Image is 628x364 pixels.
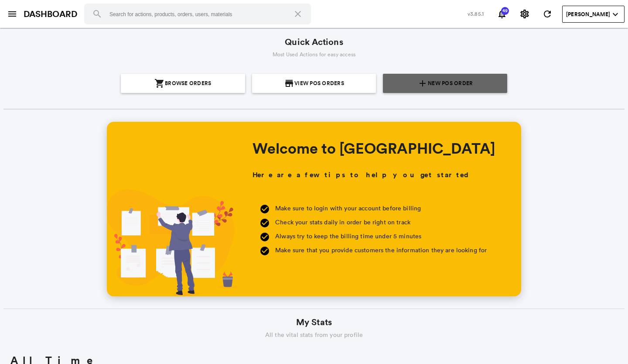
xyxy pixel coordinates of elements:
span: My Stats [296,316,332,329]
h3: Here are a few tips to help you get started [253,170,471,180]
button: User [562,6,625,23]
p: Check your stats daily in order be right on track [275,217,487,227]
md-icon: {{action.icon}} [154,78,165,89]
md-icon: refresh [542,9,553,19]
button: Notifications [493,5,511,23]
md-icon: settings [519,9,530,19]
md-icon: expand_more [610,9,621,20]
md-icon: check_circle [259,218,270,228]
a: DASHBOARD [24,8,77,21]
p: Make sure that you provide customers the information they are looking for [275,245,487,255]
span: 49 [501,9,509,13]
button: open sidebar [3,5,21,23]
span: v3.85.1 [468,10,484,17]
md-icon: search [92,9,102,19]
input: Search for actions, products, orders, users, materials [84,3,311,24]
p: Always try to keep the billing time under 5 minutes [275,231,487,241]
md-icon: check_circle [259,232,270,242]
md-icon: close [293,9,303,19]
span: New POS Order [428,74,473,93]
span: [PERSON_NAME] [566,10,610,18]
a: {{action.icon}}Browse Orders [121,74,245,93]
span: Browse Orders [165,74,211,93]
span: Quick Actions [285,36,343,48]
span: All the vital stats from your profile [265,330,363,339]
button: Search [87,3,108,24]
button: Settings [516,5,533,23]
span: View POS Orders [294,74,344,93]
button: Clear [287,3,308,24]
p: Make sure to login with your account before billing [275,203,487,213]
md-icon: {{action.icon}} [417,78,428,89]
a: {{action.icon}}View POS Orders [252,74,376,93]
md-icon: menu [7,9,17,19]
md-icon: check_circle [259,246,270,256]
md-icon: notifications [497,9,507,19]
a: {{action.icon}}New POS Order [383,74,507,93]
md-icon: {{action.icon}} [284,78,294,89]
md-icon: check_circle [259,204,270,214]
span: Most Used Actions for easy access [273,51,356,58]
button: Refresh State [539,5,556,23]
h1: Welcome to [GEOGRAPHIC_DATA] [253,139,495,157]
